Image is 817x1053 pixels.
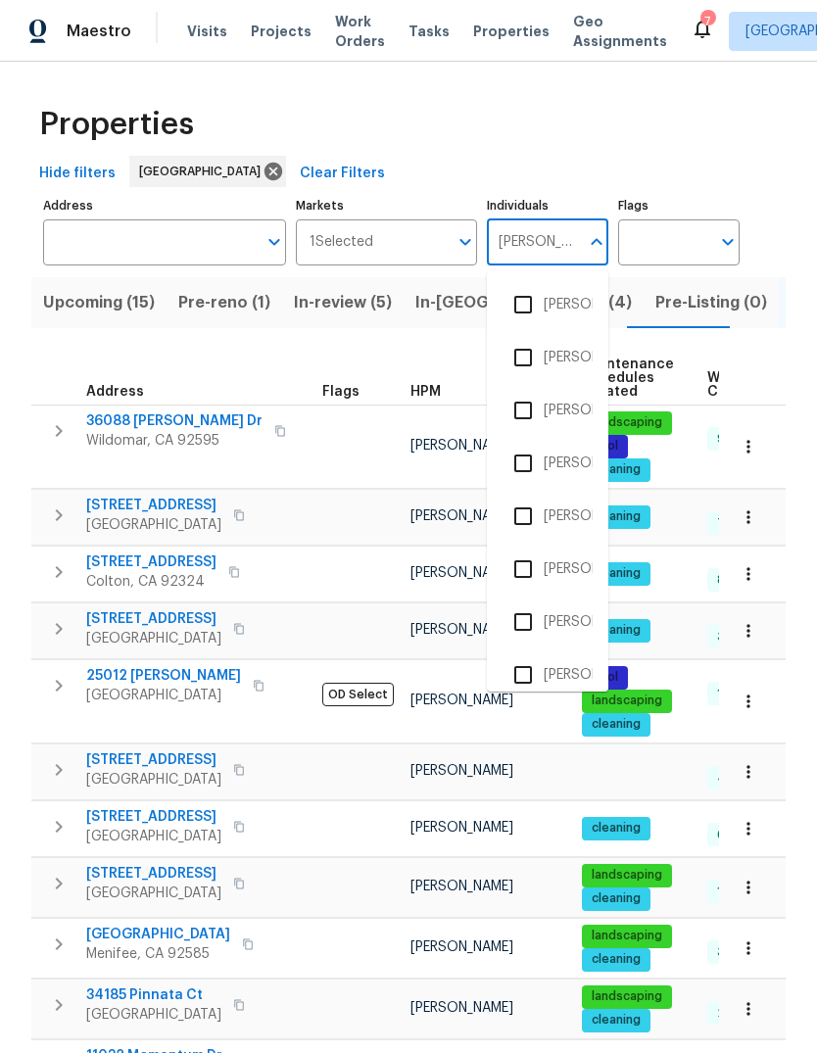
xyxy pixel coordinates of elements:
[31,156,123,192] button: Hide filters
[709,944,766,961] span: 3 Done
[410,1001,513,1015] span: [PERSON_NAME]
[86,944,230,964] span: Menifee, CA 92585
[410,385,441,399] span: HPM
[709,1005,766,1022] span: 2 Done
[86,864,221,884] span: [STREET_ADDRESS]
[410,880,513,893] span: [PERSON_NAME]
[410,566,513,580] span: [PERSON_NAME]
[86,770,221,790] span: [GEOGRAPHIC_DATA]
[584,1012,649,1029] span: cleaning
[503,443,593,484] li: [PERSON_NAME]
[86,552,216,572] span: [STREET_ADDRESS]
[584,890,649,907] span: cleaning
[86,666,241,686] span: 25012 [PERSON_NAME]
[410,509,513,523] span: [PERSON_NAME]
[86,750,221,770] span: [STREET_ADDRESS]
[86,572,216,592] span: Colton, CA 92324
[503,284,593,325] li: [PERSON_NAME]
[335,12,385,51] span: Work Orders
[503,654,593,695] li: [PERSON_NAME]
[584,622,649,639] span: cleaning
[709,629,766,646] span: 3 Done
[709,431,766,448] span: 9 Done
[709,770,767,787] span: 4 Done
[503,496,593,537] li: [PERSON_NAME]
[410,940,513,954] span: [PERSON_NAME]
[410,821,513,835] span: [PERSON_NAME]
[584,693,670,709] span: landscaping
[300,162,385,186] span: Clear Filters
[582,358,674,399] span: Maintenance schedules created
[86,884,221,903] span: [GEOGRAPHIC_DATA]
[410,764,513,778] span: [PERSON_NAME]
[655,289,767,316] span: Pre-Listing (0)
[322,683,394,706] span: OD Select
[292,156,393,192] button: Clear Filters
[43,200,286,212] label: Address
[39,115,194,134] span: Properties
[487,200,608,212] label: Individuals
[322,385,360,399] span: Flags
[86,515,221,535] span: [GEOGRAPHIC_DATA]
[584,867,670,884] span: landscaping
[503,390,593,431] li: [PERSON_NAME]
[584,988,670,1005] span: landscaping
[86,925,230,944] span: [GEOGRAPHIC_DATA]
[415,289,632,316] span: In-[GEOGRAPHIC_DATA] (4)
[584,716,649,733] span: cleaning
[503,549,593,590] li: [PERSON_NAME]
[584,928,670,944] span: landscaping
[86,411,263,431] span: 36088 [PERSON_NAME] Dr
[473,22,550,41] span: Properties
[86,629,221,648] span: [GEOGRAPHIC_DATA]
[251,22,312,41] span: Projects
[709,884,772,900] span: 10 Done
[709,686,772,702] span: 10 Done
[86,609,221,629] span: [STREET_ADDRESS]
[294,289,392,316] span: In-review (5)
[584,461,649,478] span: cleaning
[86,385,144,399] span: Address
[39,162,116,186] span: Hide filters
[709,572,766,589] span: 8 Done
[43,289,155,316] span: Upcoming (15)
[714,228,742,256] button: Open
[452,228,479,256] button: Open
[584,414,670,431] span: landscaping
[503,601,593,643] li: [PERSON_NAME]
[584,565,649,582] span: cleaning
[503,337,593,378] li: [PERSON_NAME]
[709,515,766,532] span: 7 Done
[67,22,131,41] span: Maestro
[129,156,286,187] div: [GEOGRAPHIC_DATA]
[410,439,513,453] span: [PERSON_NAME]
[86,496,221,515] span: [STREET_ADDRESS]
[573,12,667,51] span: Geo Assignments
[709,827,766,843] span: 6 Done
[86,985,221,1005] span: 34185 Pinnata Ct
[86,431,263,451] span: Wildomar, CA 92595
[187,22,227,41] span: Visits
[584,820,649,837] span: cleaning
[583,228,610,256] button: Close
[86,1005,221,1025] span: [GEOGRAPHIC_DATA]
[410,694,513,707] span: [PERSON_NAME]
[178,289,270,316] span: Pre-reno (1)
[618,200,740,212] label: Flags
[584,508,649,525] span: cleaning
[86,686,241,705] span: [GEOGRAPHIC_DATA]
[261,228,288,256] button: Open
[86,827,221,846] span: [GEOGRAPHIC_DATA]
[408,24,450,38] span: Tasks
[700,12,714,31] div: 7
[410,623,513,637] span: [PERSON_NAME]
[86,807,221,827] span: [STREET_ADDRESS]
[139,162,268,181] span: [GEOGRAPHIC_DATA]
[584,951,649,968] span: cleaning
[296,200,478,212] label: Markets
[310,234,373,251] span: 1 Selected
[487,219,579,265] input: Search ...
